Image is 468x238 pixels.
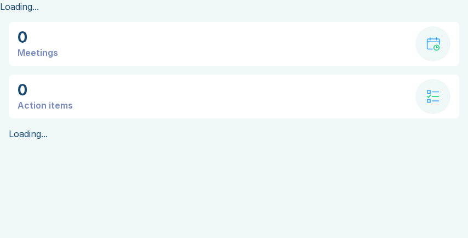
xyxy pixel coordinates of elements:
[18,99,73,112] div: Action items
[427,90,440,103] img: check-list.svg
[18,29,58,46] div: 0
[18,46,58,59] div: Meetings
[426,37,440,51] img: calendar-with-clock.svg
[18,81,73,99] div: 0
[9,127,459,140] div: Loading...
